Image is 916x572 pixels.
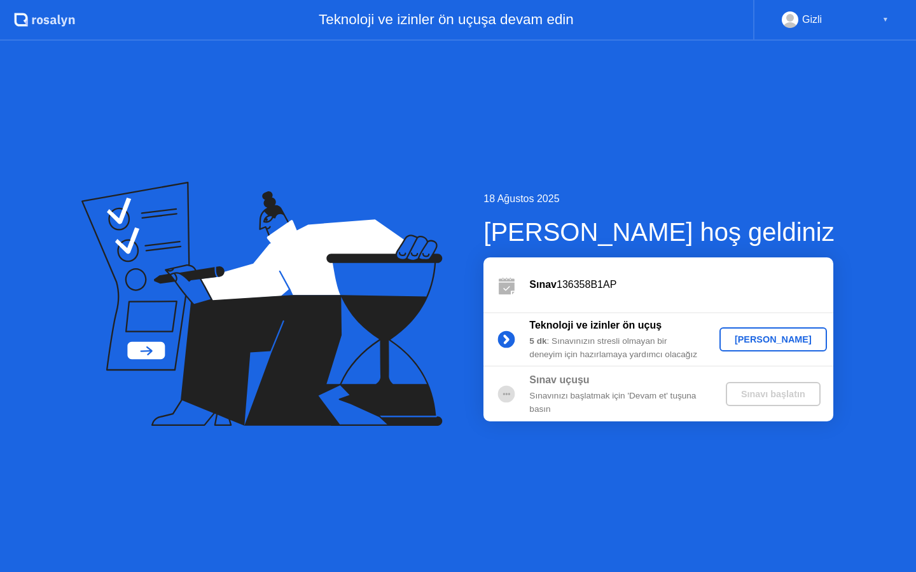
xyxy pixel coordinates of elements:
div: : Sınavınızın stresli olmayan bir deneyim için hazırlamaya yardımcı olacağız [529,335,712,361]
div: 18 Ağustos 2025 [483,191,834,207]
div: [PERSON_NAME] [725,334,822,344]
b: Teknoloji ve izinler ön uçuş [529,320,662,330]
b: Sınav [529,279,557,290]
div: ▼ [882,11,889,28]
button: [PERSON_NAME] [719,327,827,351]
div: Sınavı başlatın [731,389,815,399]
div: 136358B1AP [529,277,833,292]
div: Sınavınızı başlatmak için 'Devam et' tuşuna basın [529,390,712,416]
button: Sınavı başlatın [726,382,821,406]
b: 5 dk [529,336,546,346]
div: [PERSON_NAME] hoş geldiniz [483,213,834,251]
b: Sınav uçuşu [529,374,589,385]
div: Gizli [802,11,822,28]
